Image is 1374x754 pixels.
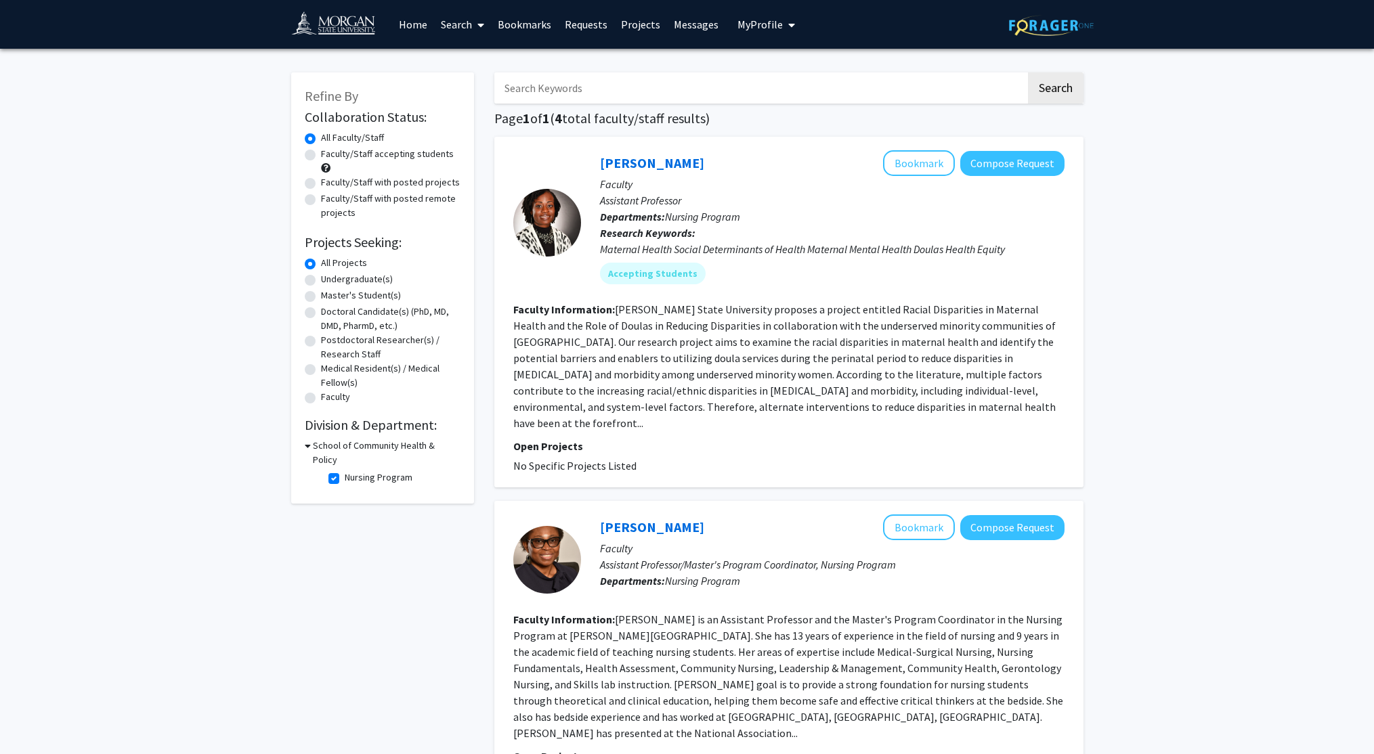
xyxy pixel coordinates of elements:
[494,72,1026,104] input: Search Keywords
[665,574,740,587] span: Nursing Program
[600,263,706,284] mat-chip: Accepting Students
[960,151,1065,176] button: Compose Request to Marilyn Berchie-Gialamas
[600,176,1065,192] p: Faculty
[321,390,350,404] label: Faculty
[291,11,387,41] img: Morgan State University Logo
[513,438,1065,454] p: Open Projects
[542,110,550,127] span: 1
[305,234,460,250] h2: Projects Seeking:
[883,514,955,540] button: Add Emelia Asamoah to Bookmarks
[1009,15,1094,36] img: ForagerOne Logo
[321,288,401,303] label: Master's Student(s)
[883,150,955,176] button: Add Marilyn Berchie-Gialamas to Bookmarks
[513,459,637,472] span: No Specific Projects Listed
[600,556,1065,573] p: Assistant Professor/Master's Program Coordinator, Nursing Program
[313,439,460,467] h3: School of Community Health & Policy
[600,518,704,535] a: [PERSON_NAME]
[392,1,434,48] a: Home
[614,1,667,48] a: Projects
[513,613,615,626] b: Faculty Information:
[513,303,615,316] b: Faculty Information:
[434,1,491,48] a: Search
[305,87,358,104] span: Refine By
[305,109,460,125] h2: Collaboration Status:
[513,303,1056,430] fg-read-more: [PERSON_NAME] State University proposes a project entitled Racial Disparities in Maternal Health ...
[321,272,393,286] label: Undergraduate(s)
[600,226,695,240] b: Research Keywords:
[667,1,725,48] a: Messages
[600,154,704,171] a: [PERSON_NAME]
[960,515,1065,540] button: Compose Request to Emelia Asamoah
[513,613,1063,740] fg-read-more: [PERSON_NAME] is an Assistant Professor and the Master's Program Coordinator in the Nursing Progr...
[523,110,530,127] span: 1
[600,540,1065,556] p: Faculty
[10,693,58,744] iframe: Chat
[321,256,367,270] label: All Projects
[345,470,412,485] label: Nursing Program
[491,1,558,48] a: Bookmarks
[1028,72,1083,104] button: Search
[305,417,460,433] h2: Division & Department:
[321,175,460,190] label: Faculty/Staff with posted projects
[321,131,384,145] label: All Faculty/Staff
[600,192,1065,208] p: Assistant Professor
[558,1,614,48] a: Requests
[321,361,460,390] label: Medical Resident(s) / Medical Fellow(s)
[321,333,460,361] label: Postdoctoral Researcher(s) / Research Staff
[600,574,665,587] b: Departments:
[494,110,1083,127] h1: Page of ( total faculty/staff results)
[555,110,562,127] span: 4
[321,147,454,161] label: Faculty/Staff accepting students
[600,241,1065,257] div: Maternal Health Social Determinants of Health Maternal Mental Health Doulas Health Equity
[600,210,665,223] b: Departments:
[737,18,783,31] span: My Profile
[321,305,460,333] label: Doctoral Candidate(s) (PhD, MD, DMD, PharmD, etc.)
[321,192,460,220] label: Faculty/Staff with posted remote projects
[665,210,740,223] span: Nursing Program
